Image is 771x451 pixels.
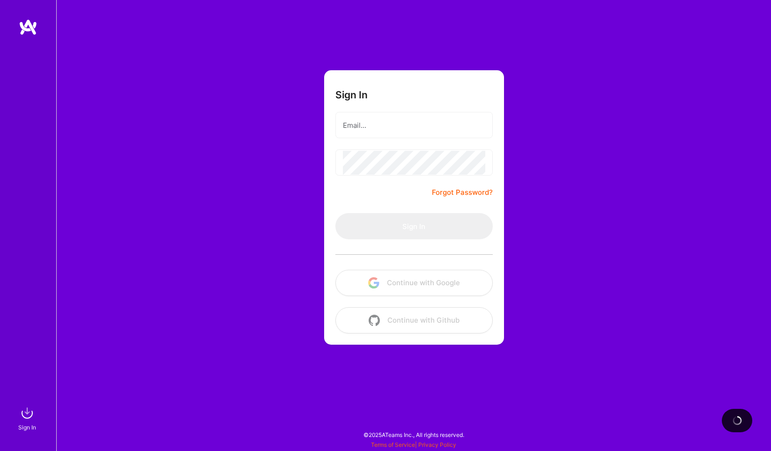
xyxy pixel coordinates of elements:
[343,113,485,137] input: Email...
[418,441,456,448] a: Privacy Policy
[371,441,456,448] span: |
[733,416,742,425] img: loading
[56,423,771,446] div: © 2025 ATeams Inc., All rights reserved.
[18,422,36,432] div: Sign In
[369,315,380,326] img: icon
[335,89,368,101] h3: Sign In
[335,307,493,333] button: Continue with Github
[432,187,493,198] a: Forgot Password?
[335,270,493,296] button: Continue with Google
[335,213,493,239] button: Sign In
[18,404,37,422] img: sign in
[368,277,379,288] img: icon
[371,441,415,448] a: Terms of Service
[20,404,37,432] a: sign inSign In
[19,19,37,36] img: logo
